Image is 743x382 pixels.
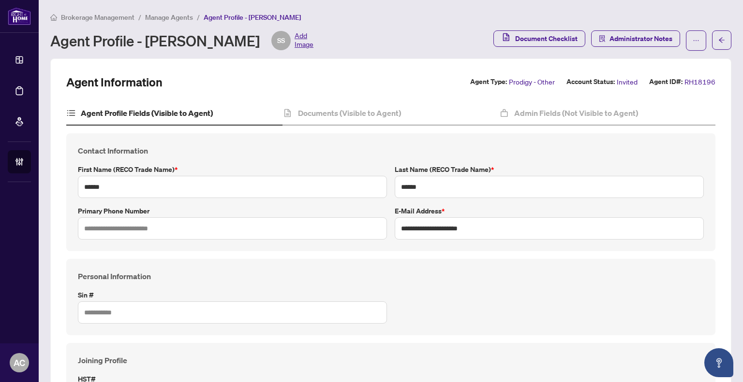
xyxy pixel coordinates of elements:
label: Account Status: [566,76,615,87]
label: Last Name (RECO Trade Name) [395,164,704,175]
span: Agent Profile - [PERSON_NAME] [204,13,301,22]
span: Invited [617,76,638,87]
span: RH18196 [684,76,715,87]
span: AC [14,356,25,369]
h4: Contact Information [78,145,704,156]
li: / [138,12,141,23]
button: Open asap [704,348,733,377]
label: First Name (RECO Trade Name) [78,164,387,175]
div: Agent Profile - [PERSON_NAME] [50,31,313,50]
span: ellipsis [693,37,699,44]
span: Administrator Notes [609,31,672,46]
span: solution [599,35,606,42]
span: Document Checklist [515,31,578,46]
button: Administrator Notes [591,30,680,47]
h4: Documents (Visible to Agent) [298,107,401,119]
label: Agent Type: [470,76,507,87]
span: arrow-left [718,37,725,43]
span: Add Image [295,31,313,50]
span: home [50,14,57,21]
span: Prodigy - Other [509,76,555,87]
h4: Joining Profile [78,354,704,366]
span: SS [277,35,285,46]
span: Brokerage Management [61,13,134,22]
label: Agent ID#: [649,76,683,87]
h4: Agent Profile Fields (Visible to Agent) [81,107,213,119]
img: logo [8,7,31,25]
h4: Admin Fields (Not Visible to Agent) [514,107,638,119]
h2: Agent Information [66,74,163,90]
label: E-mail Address [395,206,704,216]
li: / [197,12,200,23]
label: Sin # [78,290,387,300]
h4: Personal Information [78,270,704,282]
button: Document Checklist [493,30,585,47]
span: Manage Agents [145,13,193,22]
label: Primary Phone Number [78,206,387,216]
